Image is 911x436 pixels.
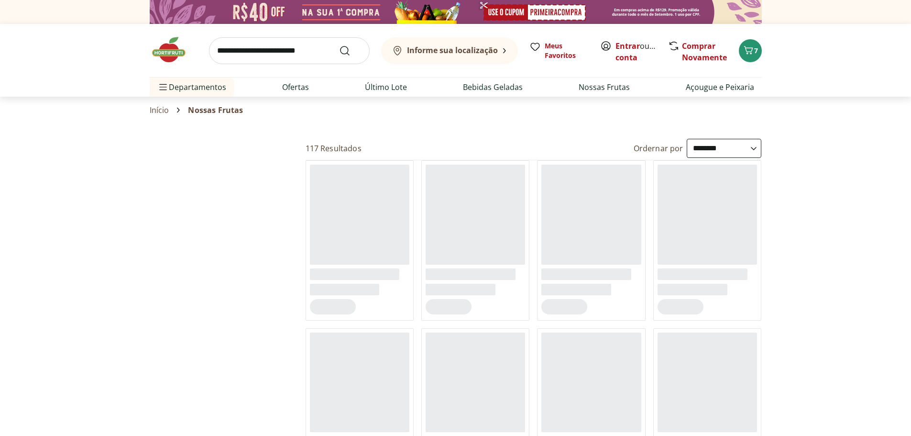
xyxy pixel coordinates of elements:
a: Açougue e Peixaria [686,81,754,93]
span: Nossas Frutas [188,106,243,114]
a: Bebidas Geladas [463,81,523,93]
label: Ordernar por [634,143,683,154]
a: Criar conta [615,41,668,63]
a: Ofertas [282,81,309,93]
a: Início [150,106,169,114]
a: Nossas Frutas [579,81,630,93]
img: Hortifruti [150,35,198,64]
span: ou [615,40,658,63]
b: Informe sua localização [407,45,498,56]
span: Meus Favoritos [545,41,589,60]
span: Departamentos [157,76,226,99]
button: Carrinho [739,39,762,62]
button: Informe sua localização [381,37,518,64]
input: search [209,37,370,64]
a: Meus Favoritos [529,41,589,60]
button: Menu [157,76,169,99]
h2: 117 Resultados [306,143,362,154]
button: Submit Search [339,45,362,56]
a: Comprar Novamente [682,41,727,63]
a: Último Lote [365,81,407,93]
span: 7 [754,46,758,55]
a: Entrar [615,41,640,51]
